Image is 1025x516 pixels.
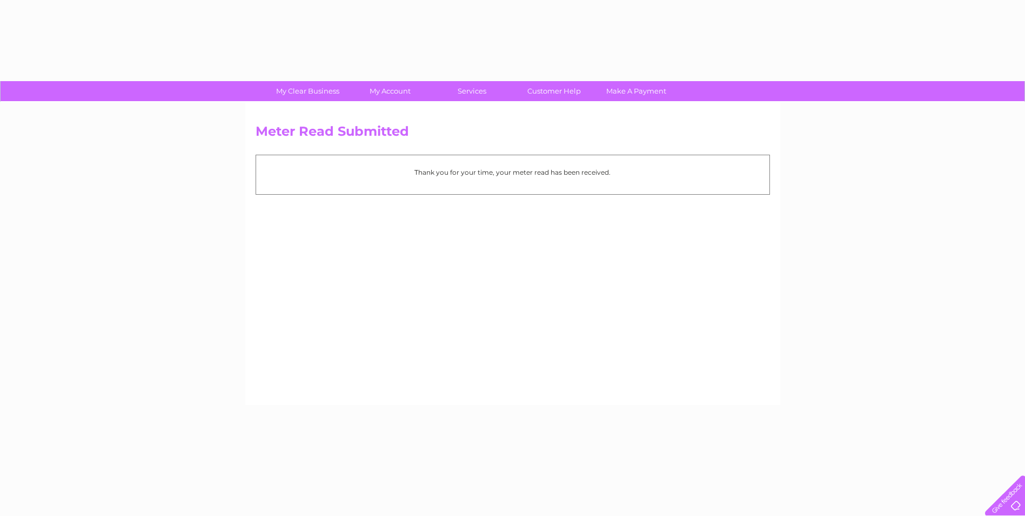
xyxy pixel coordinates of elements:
[256,124,770,144] h2: Meter Read Submitted
[262,167,764,177] p: Thank you for your time, your meter read has been received.
[263,81,352,101] a: My Clear Business
[592,81,681,101] a: Make A Payment
[427,81,517,101] a: Services
[510,81,599,101] a: Customer Help
[345,81,434,101] a: My Account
